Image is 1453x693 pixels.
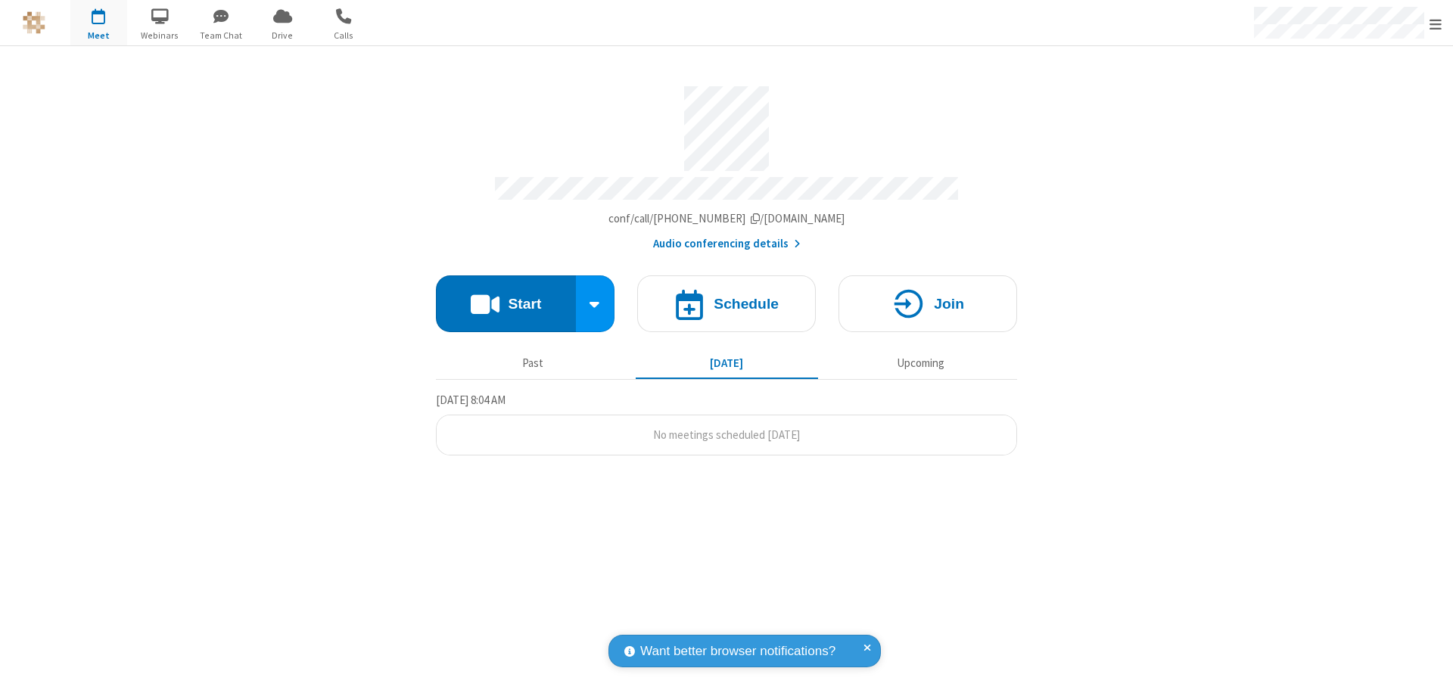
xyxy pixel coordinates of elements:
[829,349,1012,378] button: Upcoming
[23,11,45,34] img: QA Selenium DO NOT DELETE OR CHANGE
[839,275,1017,332] button: Join
[436,275,576,332] button: Start
[436,75,1017,253] section: Account details
[637,275,816,332] button: Schedule
[714,297,779,311] h4: Schedule
[640,642,835,661] span: Want better browser notifications?
[436,393,506,407] span: [DATE] 8:04 AM
[508,297,541,311] h4: Start
[608,211,845,225] span: Copy my meeting room link
[193,29,250,42] span: Team Chat
[442,349,624,378] button: Past
[636,349,818,378] button: [DATE]
[576,275,615,332] div: Start conference options
[934,297,964,311] h4: Join
[316,29,372,42] span: Calls
[436,391,1017,456] section: Today's Meetings
[70,29,127,42] span: Meet
[254,29,311,42] span: Drive
[132,29,188,42] span: Webinars
[653,235,801,253] button: Audio conferencing details
[608,210,845,228] button: Copy my meeting room linkCopy my meeting room link
[653,427,800,442] span: No meetings scheduled [DATE]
